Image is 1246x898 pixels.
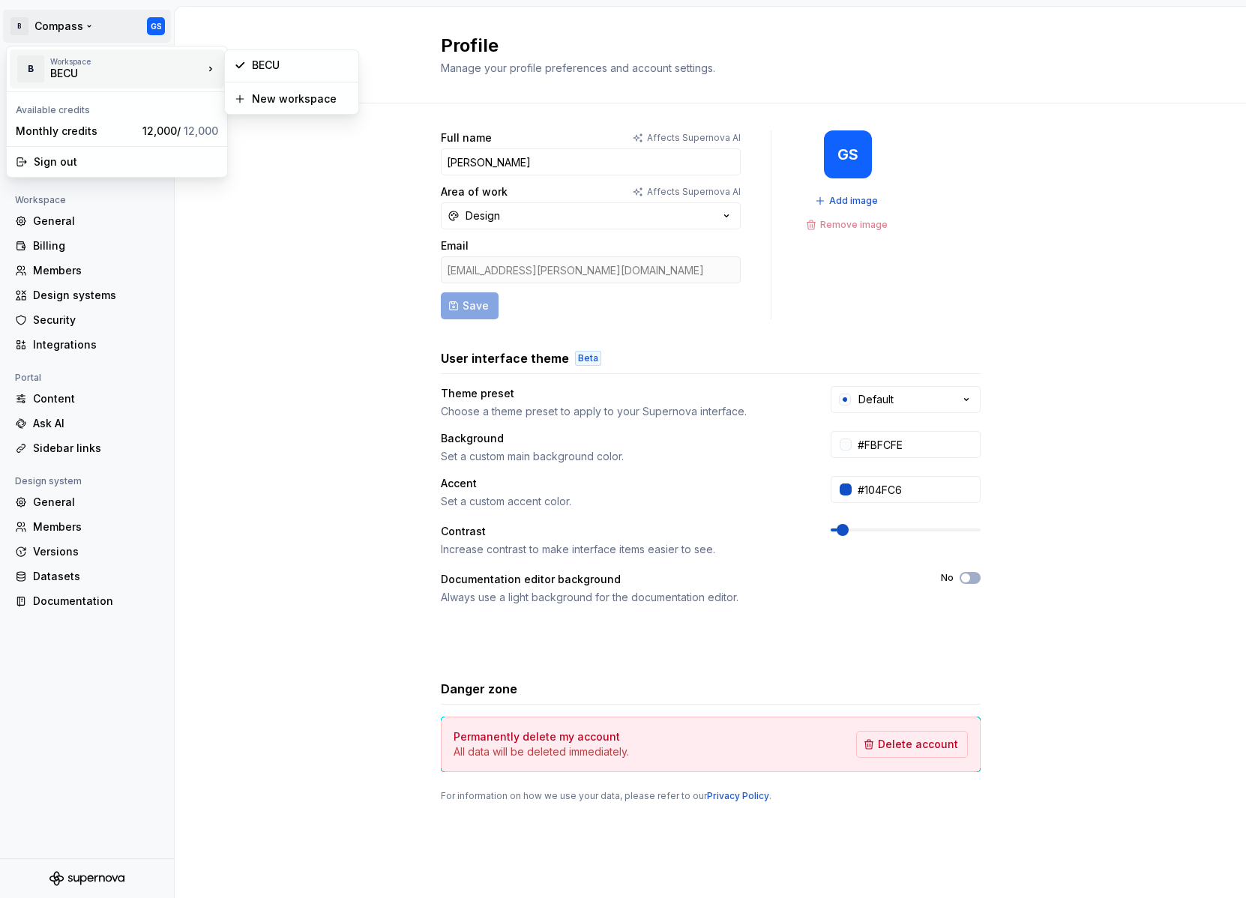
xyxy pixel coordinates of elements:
div: Monthly credits [16,124,136,139]
div: Workspace [50,57,203,66]
div: BECU [50,66,178,81]
span: 12,000 / [142,124,218,137]
div: Available credits [10,95,224,119]
div: New workspace [252,91,349,106]
div: BECU [252,58,349,73]
div: B [17,55,44,82]
span: 12,000 [184,124,218,137]
div: Sign out [34,154,218,169]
